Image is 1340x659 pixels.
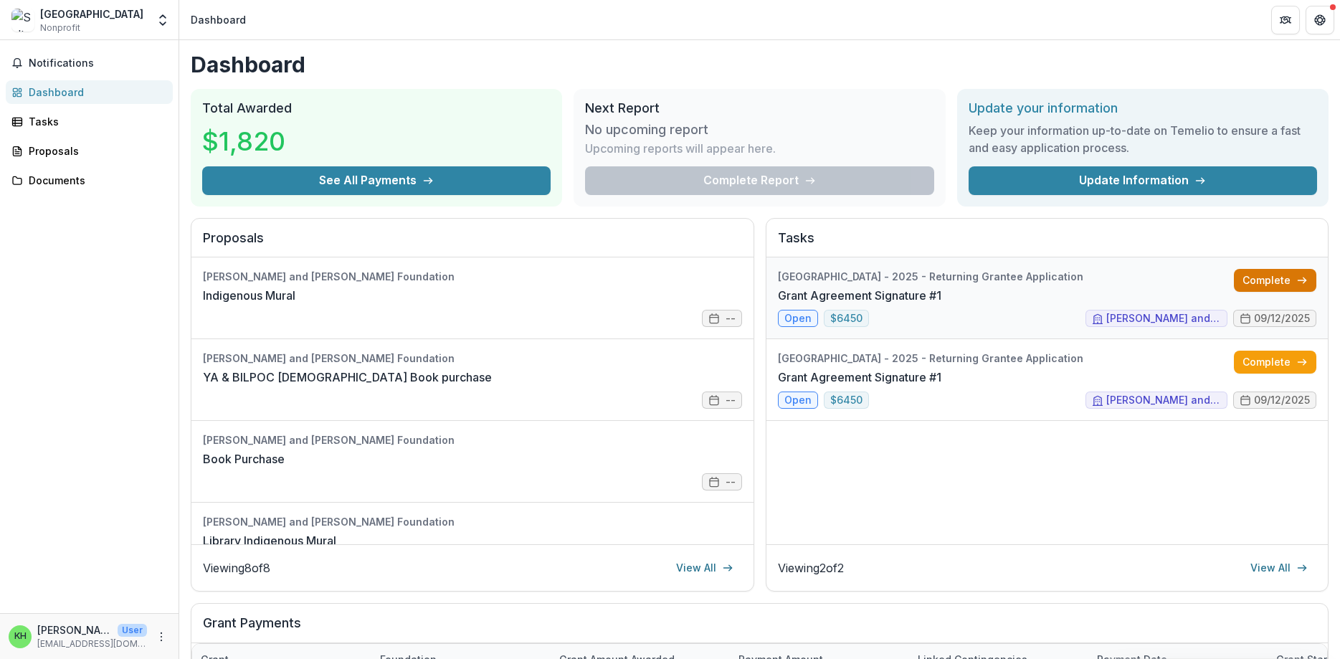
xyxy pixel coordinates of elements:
[1242,556,1316,579] a: View All
[203,559,270,577] p: Viewing 8 of 8
[203,532,336,549] a: Library Indigenous Mural
[6,169,173,192] a: Documents
[37,622,112,637] p: [PERSON_NAME]
[969,166,1317,195] a: Update Information
[585,122,708,138] h3: No upcoming report
[29,114,161,129] div: Tasks
[14,632,27,641] div: Karen Hudson
[185,9,252,30] nav: breadcrumb
[29,143,161,158] div: Proposals
[585,140,776,157] p: Upcoming reports will appear here.
[11,9,34,32] img: Salt Spring Island Public Library
[6,80,173,104] a: Dashboard
[778,287,941,304] a: Grant Agreement Signature #1
[667,556,742,579] a: View All
[202,166,551,195] button: See All Payments
[153,6,173,34] button: Open entity switcher
[203,230,742,257] h2: Proposals
[203,615,1316,643] h2: Grant Payments
[29,85,161,100] div: Dashboard
[6,139,173,163] a: Proposals
[40,22,80,34] span: Nonprofit
[778,230,1317,257] h2: Tasks
[191,12,246,27] div: Dashboard
[203,450,285,468] a: Book Purchase
[153,628,170,645] button: More
[37,637,147,650] p: [EMAIL_ADDRESS][DOMAIN_NAME]
[191,52,1329,77] h1: Dashboard
[1234,269,1316,292] a: Complete
[6,52,173,75] button: Notifications
[6,110,173,133] a: Tasks
[969,122,1317,156] h3: Keep your information up-to-date on Temelio to ensure a fast and easy application process.
[1234,351,1316,374] a: Complete
[29,57,167,70] span: Notifications
[29,173,161,188] div: Documents
[203,369,492,386] a: YA & BILPOC [DEMOGRAPHIC_DATA] Book purchase
[778,369,941,386] a: Grant Agreement Signature #1
[118,624,147,637] p: User
[40,6,143,22] div: [GEOGRAPHIC_DATA]
[202,100,551,116] h2: Total Awarded
[202,122,310,161] h3: $1,820
[778,559,844,577] p: Viewing 2 of 2
[203,287,295,304] a: Indigenous Mural
[585,100,933,116] h2: Next Report
[1306,6,1334,34] button: Get Help
[1271,6,1300,34] button: Partners
[969,100,1317,116] h2: Update your information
